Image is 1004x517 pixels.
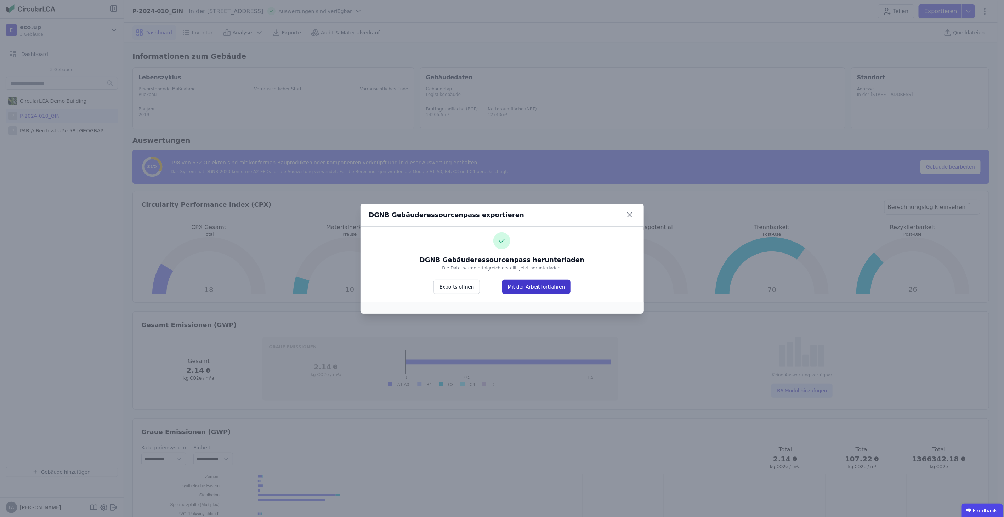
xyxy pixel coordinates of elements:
img: check-circle [493,232,510,249]
div: DGNB Gebäuderessourcenpass exportieren [369,210,524,220]
label: Die Datei wurde erfolgreich erstellt. Jetzt herunterladen. [442,265,562,280]
button: Exports öffnen [433,280,480,294]
label: DGNB Gebäuderessourcenpass herunterladen [420,255,584,265]
button: Mit der Arbeit fortfahren [502,280,571,294]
